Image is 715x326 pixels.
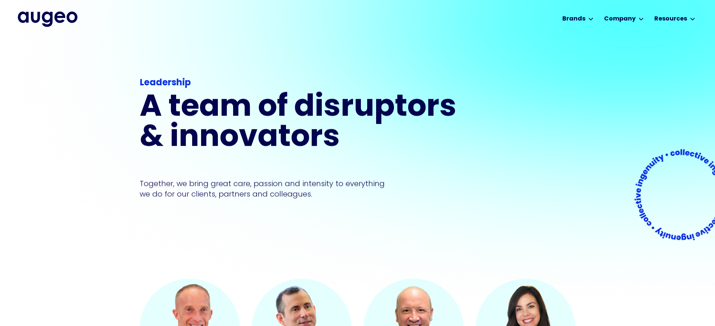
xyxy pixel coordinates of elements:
[140,178,396,199] p: Together, we bring great care, passion and intensity to everything we do for our clients, partner...
[654,15,687,23] div: Resources
[18,12,77,26] img: Augeo's full logo in midnight blue.
[562,15,585,23] div: Brands
[140,93,461,153] h1: A team of disruptors & innovators
[604,15,636,23] div: Company
[18,12,77,26] a: home
[140,76,461,90] div: Leadership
